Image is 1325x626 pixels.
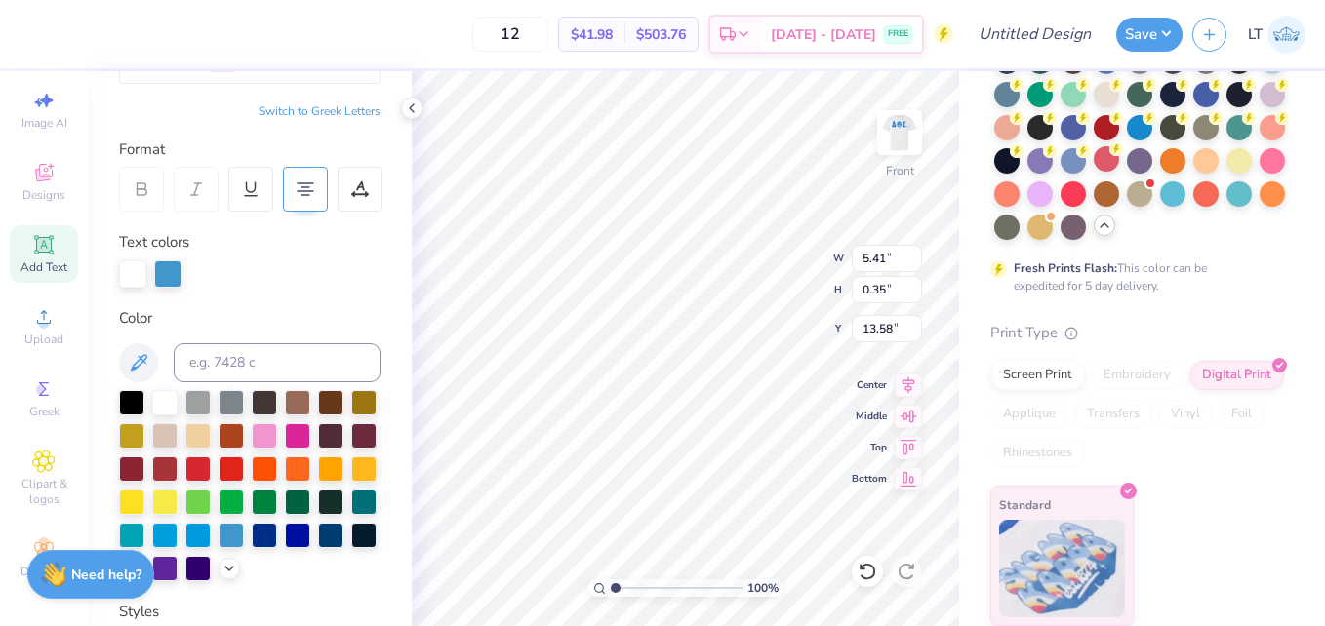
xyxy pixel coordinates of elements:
button: Switch to Greek Letters [259,103,381,119]
input: Untitled Design [963,15,1106,54]
div: Front [886,162,914,179]
div: Format [119,138,382,161]
span: $503.76 [636,24,686,45]
span: Bottom [852,472,887,486]
span: Upload [24,332,63,347]
span: Top [852,441,887,454]
span: Image AI [21,115,67,131]
button: Save [1116,18,1183,52]
span: Standard [999,494,1051,515]
img: Front [880,113,919,152]
span: [DATE] - [DATE] [771,24,876,45]
a: LT [1248,16,1305,54]
div: Styles [119,601,381,623]
div: Screen Print [990,361,1085,390]
div: Applique [990,400,1068,429]
div: Embroidery [1091,361,1184,390]
div: Rhinestones [990,439,1085,468]
span: 100 % [747,579,779,597]
span: Designs [22,187,65,203]
span: Clipart & logos [10,476,78,507]
span: Center [852,378,887,392]
div: Color [119,307,381,330]
span: Decorate [20,564,67,579]
span: Add Text [20,259,67,275]
div: Transfers [1074,400,1152,429]
div: Foil [1219,400,1265,429]
span: LT [1248,23,1263,46]
span: Middle [852,410,887,423]
img: Lauren Templeton [1267,16,1305,54]
div: This color can be expedited for 5 day delivery. [1014,259,1254,294]
strong: Fresh Prints Flash: [1014,260,1117,276]
div: Print Type [990,322,1286,344]
div: Digital Print [1189,361,1284,390]
span: $41.98 [571,24,613,45]
strong: Need help? [71,566,141,584]
span: Greek [29,404,60,419]
div: Vinyl [1158,400,1213,429]
label: Text colors [119,231,189,254]
img: Standard [999,520,1125,617]
input: e.g. 7428 c [174,343,381,382]
input: – – [472,17,548,52]
span: FREE [888,27,908,41]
